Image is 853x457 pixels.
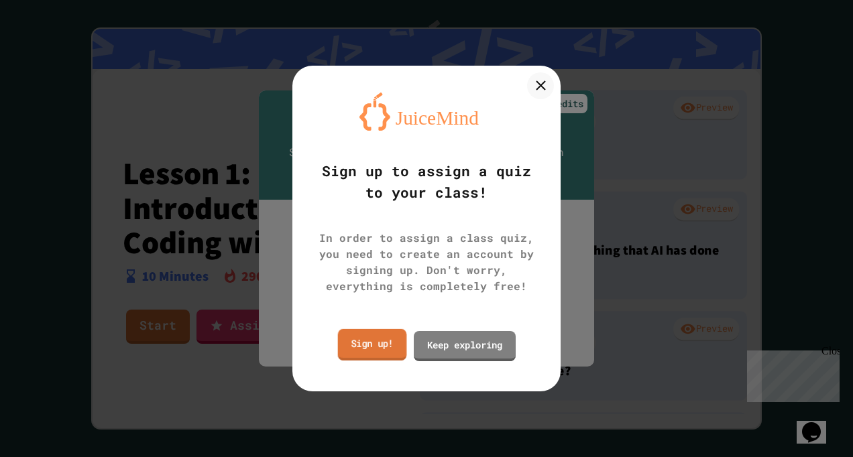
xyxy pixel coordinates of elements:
[5,5,93,85] div: Chat with us now!Close
[312,230,541,294] div: In order to assign a class quiz, you need to create an account by signing up. Don't worry, everyt...
[414,331,516,361] a: Keep exploring
[359,92,494,131] img: logo-orange.svg
[312,161,541,203] div: Sign up to assign a quiz to your class!
[338,329,407,361] a: Sign up!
